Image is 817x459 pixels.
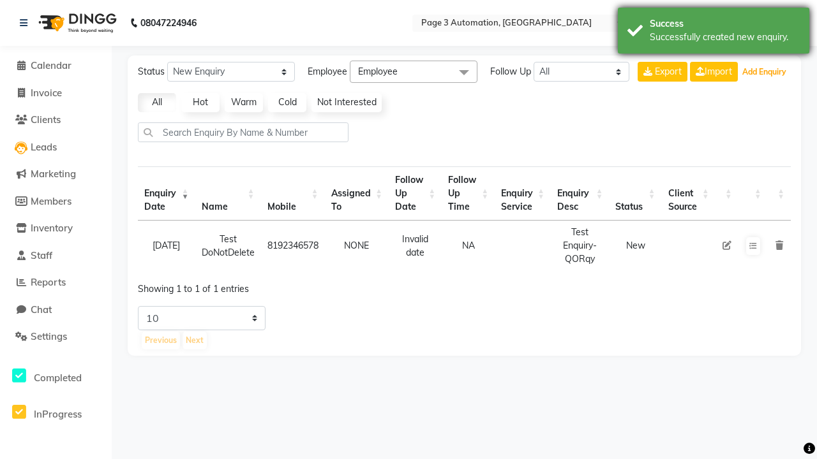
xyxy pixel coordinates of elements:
div: Success [650,17,800,31]
a: Cold [268,93,306,112]
a: Not Interested [311,93,382,112]
th: Name: activate to sort column ascending [195,166,261,221]
div: Test Enquiry-QORqy [557,226,603,266]
span: Marketing [31,168,76,180]
th: Enquiry Desc: activate to sort column ascending [551,166,609,221]
a: Leads [3,140,109,155]
img: logo [33,5,120,41]
td: [DATE] [138,221,195,271]
th: Follow Up Time : activate to sort column ascending [442,166,495,221]
th: Assigned To : activate to sort column ascending [325,166,389,221]
a: Chat [3,303,109,317]
a: Calendar [3,59,109,73]
span: Employee [308,65,347,78]
a: Clients [3,113,109,127]
span: Invoice [31,87,62,99]
th: Enquiry Date: activate to sort column ascending [138,166,195,221]
span: Leads [31,141,57,153]
span: Calendar [31,59,71,71]
span: Follow Up [490,65,531,78]
span: Employee [358,66,398,77]
th: Mobile : activate to sort column ascending [261,166,325,221]
span: InProgress [34,408,82,420]
span: Inventory [31,222,73,234]
span: Export [655,66,682,77]
a: Staff [3,249,109,263]
a: Members [3,194,109,209]
td: NA [442,221,495,271]
td: 8192346578 [261,221,325,271]
a: Settings [3,330,109,344]
th: : activate to sort column ascending [768,166,791,221]
button: Previous [142,331,180,349]
td: New [609,221,661,271]
th: Client Source: activate to sort column ascending [662,166,716,221]
input: Search Enquiry By Name & Number [138,122,349,142]
span: Chat [31,303,52,316]
td: NONE [325,221,389,271]
b: 08047224946 [140,5,197,41]
span: Reports [31,276,66,288]
a: Inventory [3,221,109,236]
th: Enquiry Service : activate to sort column ascending [495,166,551,221]
a: Import [690,62,738,82]
th: Follow Up Date: activate to sort column ascending [389,166,442,221]
button: Next [183,331,207,349]
th: : activate to sort column ascending [716,166,738,221]
a: Marketing [3,167,109,182]
span: Members [31,195,71,207]
td: Test DoNotDelete [195,221,261,271]
span: Clients [31,113,61,126]
th: Status: activate to sort column ascending [609,166,661,221]
a: Invoice [3,86,109,101]
a: Warm [225,93,263,112]
span: Staff [31,249,52,261]
span: Status [138,65,165,78]
a: All [138,93,176,112]
button: Add Enquiry [739,63,790,81]
th: : activate to sort column ascending [738,166,768,221]
span: Completed [34,372,82,384]
span: Settings [31,330,67,342]
a: Reports [3,275,109,290]
td: Invalid date [389,221,442,271]
a: Hot [181,93,220,112]
button: Export [638,62,687,82]
div: Showing 1 to 1 of 1 entries [138,275,399,296]
div: Successfully created new enquiry. [650,31,800,44]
